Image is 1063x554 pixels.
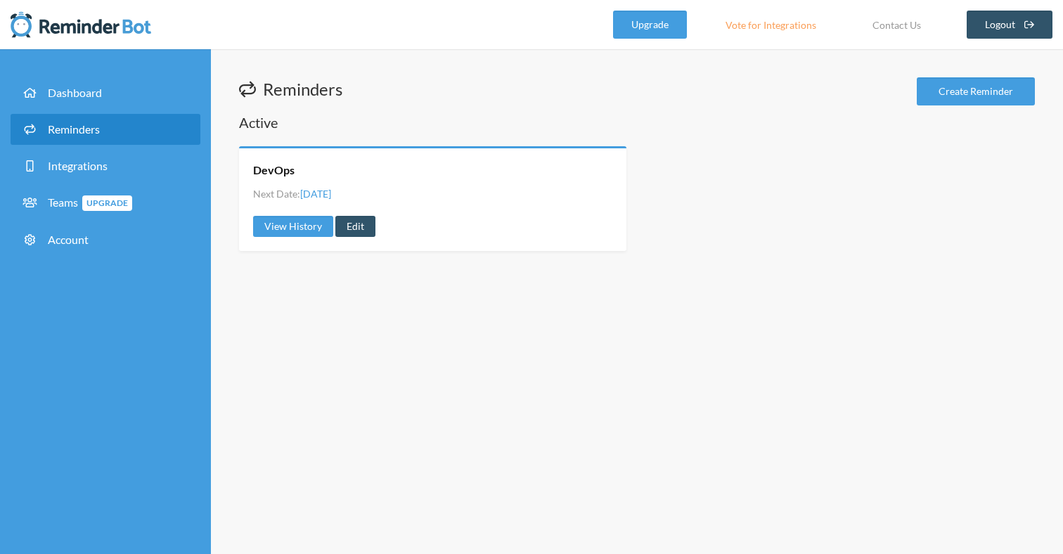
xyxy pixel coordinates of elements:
a: Create Reminder [917,77,1035,105]
h1: Reminders [239,77,342,101]
a: DevOps [253,162,295,178]
span: Upgrade [82,195,132,211]
span: Teams [48,195,132,209]
a: Dashboard [11,77,200,108]
a: TeamsUpgrade [11,187,200,219]
a: Reminders [11,114,200,145]
a: Integrations [11,150,200,181]
a: Contact Us [855,11,939,39]
span: [DATE] [300,188,331,200]
span: Dashboard [48,86,102,99]
a: Edit [335,216,375,237]
a: View History [253,216,333,237]
a: Upgrade [613,11,687,39]
img: Reminder Bot [11,11,151,39]
span: Account [48,233,89,246]
a: Logout [967,11,1053,39]
span: Reminders [48,122,100,136]
span: Integrations [48,159,108,172]
a: Account [11,224,200,255]
a: Vote for Integrations [708,11,834,39]
h2: Active [239,112,1035,132]
li: Next Date: [253,186,331,201]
